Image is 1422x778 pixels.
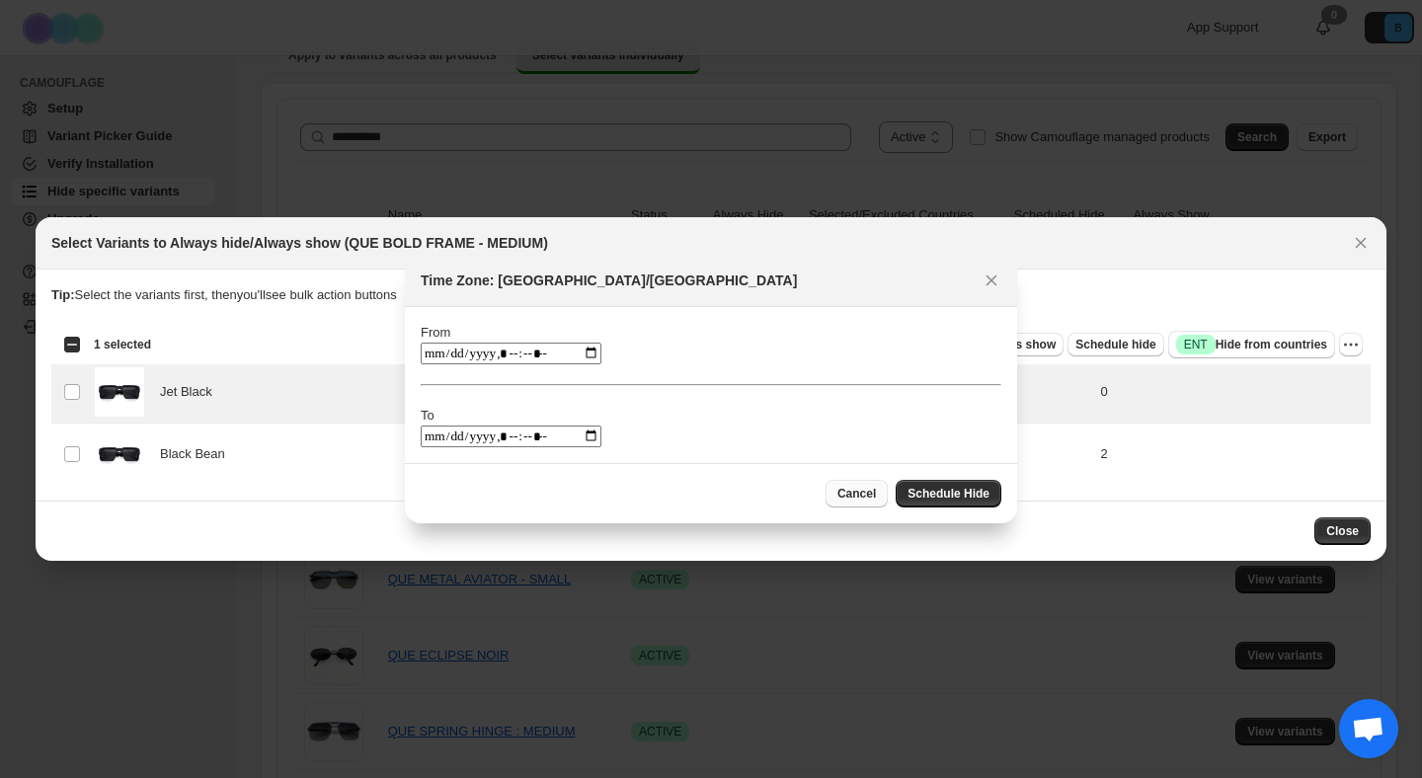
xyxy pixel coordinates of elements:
h2: Select Variants to Always hide/Always show (QUE BOLD FRAME - MEDIUM) [51,233,548,253]
span: Schedule hide [1075,337,1155,352]
td: 2 [1094,424,1371,486]
h2: Time Zone: [GEOGRAPHIC_DATA]/[GEOGRAPHIC_DATA] [421,271,797,290]
button: Close [978,267,1005,294]
span: Cancel [837,486,876,502]
span: Close [1326,523,1359,539]
button: Always show [974,333,1064,356]
p: Select the variants first, then you'll see bulk action buttons [51,285,1371,305]
button: More actions [1339,333,1363,356]
strong: Tip: [51,287,75,302]
img: Bold_Frame_black.png [95,429,144,479]
span: 1 selected [94,337,151,352]
button: Cancel [826,480,888,507]
button: Schedule Hide [896,480,1001,507]
label: From [421,325,450,340]
button: Schedule hide [1067,333,1163,356]
td: 0 [1094,361,1371,424]
span: Schedule Hide [908,486,989,502]
td: 1799.00 [963,361,1094,424]
span: Jet Black [160,382,223,402]
button: Close [1347,229,1375,257]
span: Black Bean [160,444,236,464]
button: Close [1314,517,1371,545]
a: Open chat [1339,699,1398,758]
td: 1799.00 [963,424,1094,486]
label: To [421,408,434,423]
button: SuccessENTHide from countries [1168,331,1335,358]
span: Always show [982,337,1056,352]
span: Hide from countries [1176,335,1327,354]
span: ENT [1184,337,1208,352]
img: Bold_Frame_black.png [95,367,144,417]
